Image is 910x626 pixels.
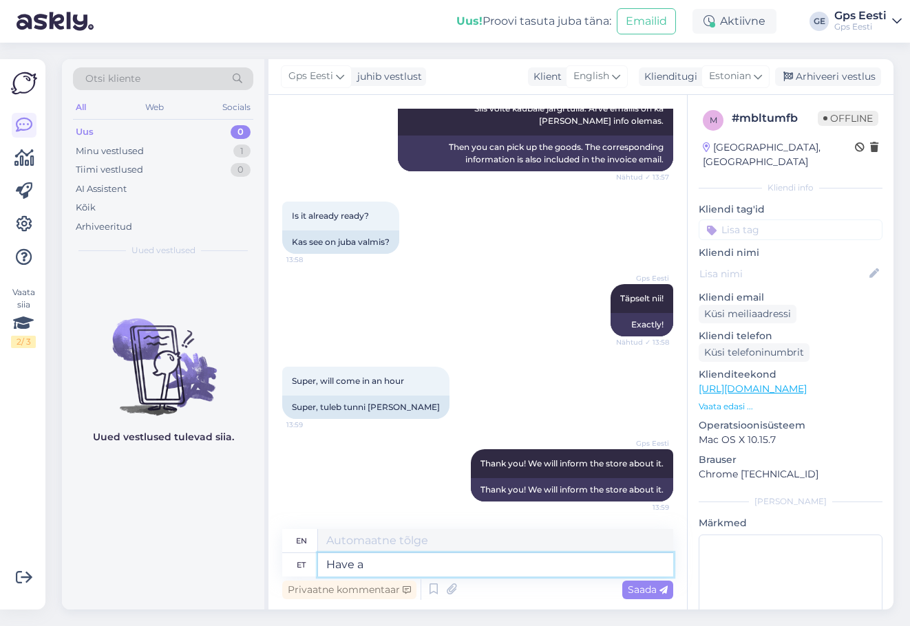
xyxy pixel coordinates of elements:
[480,458,664,468] span: Thank you! We will inform the store about it.
[732,110,818,127] div: # mbltumfb
[617,8,676,34] button: Emailid
[318,553,673,576] textarea: Have
[810,12,829,31] div: GE
[699,246,882,260] p: Kliendi nimi
[231,163,251,177] div: 0
[282,396,449,419] div: Super, tuleb tunni [PERSON_NAME]
[11,336,36,348] div: 2 / 3
[699,202,882,217] p: Kliendi tag'id
[699,433,882,447] p: Mac OS X 10.15.7
[617,273,669,283] span: Gps Eesti
[616,337,669,347] span: Nähtud ✓ 13:58
[834,21,887,32] div: Gps Eesti
[528,69,562,84] div: Klient
[699,266,867,281] input: Lisa nimi
[292,376,404,386] span: Super, will come in an hour
[286,420,338,430] span: 13:59
[93,430,234,444] p: Uued vestlused tulevad siia.
[76,182,127,196] div: AI Assistent
[775,67,881,86] div: Arhiveeri vestlus
[456,13,611,30] div: Proovi tasuta juba täna:
[699,382,807,395] a: [URL][DOMAIN_NAME]
[818,111,878,126] span: Offline
[76,144,144,158] div: Minu vestlused
[620,293,664,303] span: Täpselt nii!
[703,140,855,169] div: [GEOGRAPHIC_DATA], [GEOGRAPHIC_DATA]
[11,286,36,348] div: Vaata siia
[834,10,887,21] div: Gps Eesti
[699,467,882,482] p: Chrome [TECHNICAL_ID]
[296,529,307,552] div: en
[699,219,882,240] input: Lisa tag
[76,125,94,139] div: Uus
[142,98,167,116] div: Web
[352,69,422,84] div: juhib vestlust
[76,163,143,177] div: Tiimi vestlused
[699,343,810,362] div: Küsi telefoninumbrit
[456,14,483,28] b: Uus!
[710,115,717,125] span: m
[628,583,668,596] span: Saada
[288,69,333,84] span: Gps Eesti
[709,69,751,84] span: Estonian
[85,72,140,86] span: Otsi kliente
[699,329,882,343] p: Kliendi telefon
[699,182,882,194] div: Kliendi info
[699,453,882,467] p: Brauser
[699,516,882,530] p: Märkmed
[76,201,96,215] div: Kõik
[617,502,669,512] span: 13:59
[573,69,609,84] span: English
[73,98,89,116] div: All
[699,305,796,323] div: Küsi meiliaadressi
[11,70,37,96] img: Askly Logo
[617,438,669,449] span: Gps Eesti
[699,400,882,413] p: Vaata edasi ...
[282,230,399,254] div: Kas see on juba valmis?
[616,172,669,182] span: Nähtud ✓ 13:57
[834,10,902,32] a: Gps EestiGps Eesti
[233,144,251,158] div: 1
[699,290,882,305] p: Kliendi email
[220,98,253,116] div: Socials
[699,367,882,382] p: Klienditeekond
[471,478,673,501] div: Thank you! We will inform the store about it.
[76,220,132,234] div: Arhiveeritud
[699,418,882,433] p: Operatsioonisüsteem
[286,255,338,265] span: 13:58
[62,294,264,418] img: No chats
[639,69,697,84] div: Klienditugi
[692,9,776,34] div: Aktiivne
[292,211,369,221] span: Is it already ready?
[398,136,673,171] div: Then you can pick up the goods. The corresponding information is also included in the invoice email.
[282,581,416,599] div: Privaatne kommentaar
[297,553,306,576] div: et
[699,495,882,508] div: [PERSON_NAME]
[611,313,673,336] div: Exactly!
[131,244,195,257] span: Uued vestlused
[231,125,251,139] div: 0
